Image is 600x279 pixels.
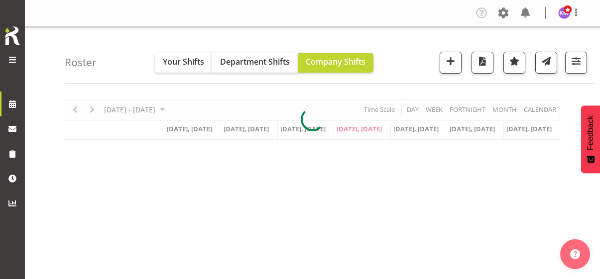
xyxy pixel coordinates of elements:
span: Your Shifts [163,56,204,67]
span: Department Shifts [220,56,290,67]
button: Department Shifts [212,53,298,73]
span: Company Shifts [306,56,365,67]
button: Highlight an important date within the roster. [503,52,525,74]
img: help-xxl-2.png [570,249,580,259]
img: Rosterit icon logo [2,25,22,47]
img: kelly-morgan6119.jpg [558,7,570,19]
span: Feedback [586,115,595,150]
button: Company Shifts [298,53,373,73]
h4: Roster [65,57,97,68]
button: Your Shifts [155,53,212,73]
button: Add a new shift [440,52,462,74]
button: Feedback - Show survey [581,105,600,173]
button: Filter Shifts [565,52,587,74]
button: Send a list of all shifts for the selected filtered period to all rostered employees. [535,52,557,74]
button: Download a PDF of the roster according to the set date range. [472,52,493,74]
